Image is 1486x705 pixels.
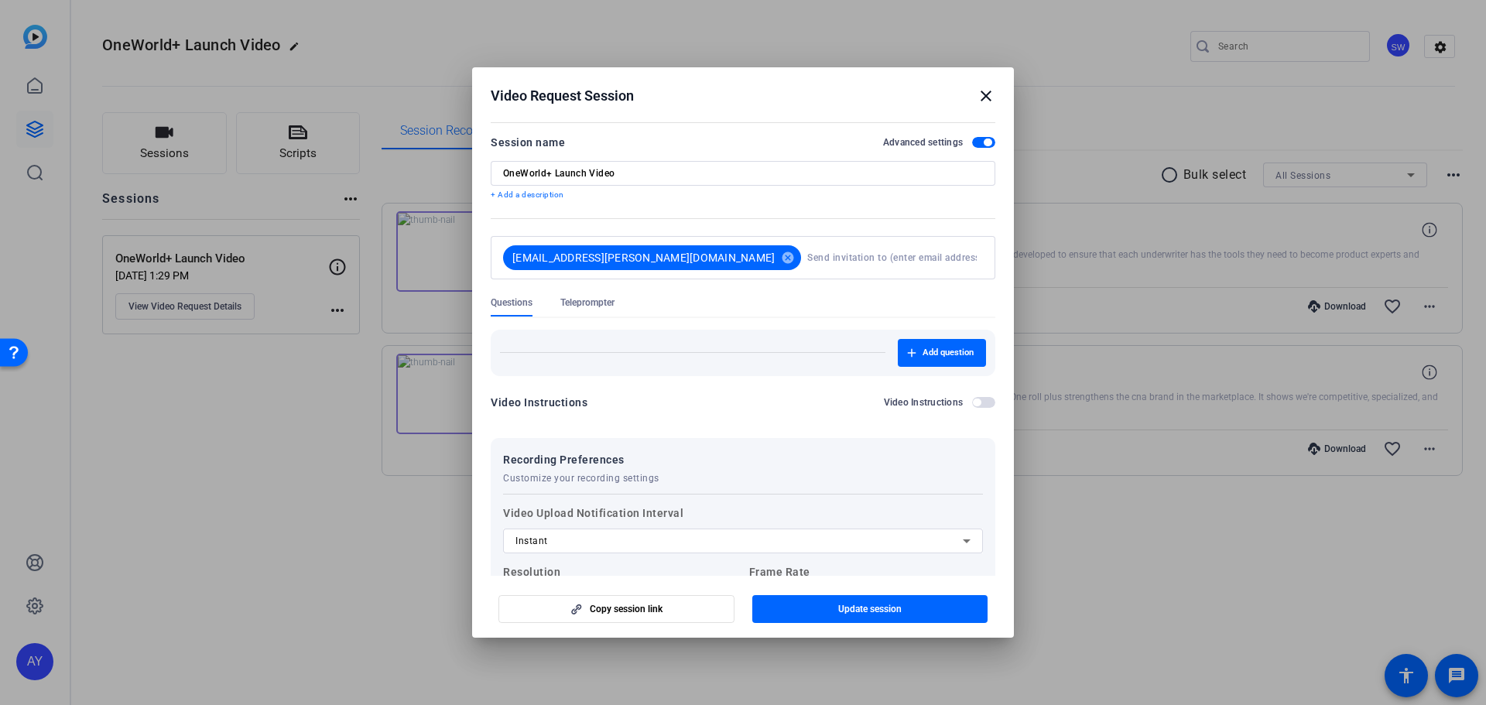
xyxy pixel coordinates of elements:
[923,347,974,359] span: Add question
[898,339,986,367] button: Add question
[590,603,663,615] span: Copy session link
[884,396,964,409] h2: Video Instructions
[491,296,532,309] span: Questions
[503,167,983,180] input: Enter Session Name
[491,133,565,152] div: Session name
[752,595,988,623] button: Update session
[807,242,977,273] input: Send invitation to (enter email address here)
[512,250,775,265] span: [EMAIL_ADDRESS][PERSON_NAME][DOMAIN_NAME]
[491,393,587,412] div: Video Instructions
[491,87,995,105] div: Video Request Session
[775,251,801,265] mat-icon: cancel
[977,87,995,105] mat-icon: close
[503,472,659,484] span: Customize your recording settings
[838,603,902,615] span: Update session
[498,595,734,623] button: Copy session link
[515,536,548,546] span: Instant
[560,296,615,309] span: Teleprompter
[491,189,995,201] p: + Add a description
[883,136,963,149] h2: Advanced settings
[503,504,983,553] label: Video Upload Notification Interval
[503,450,659,469] span: Recording Preferences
